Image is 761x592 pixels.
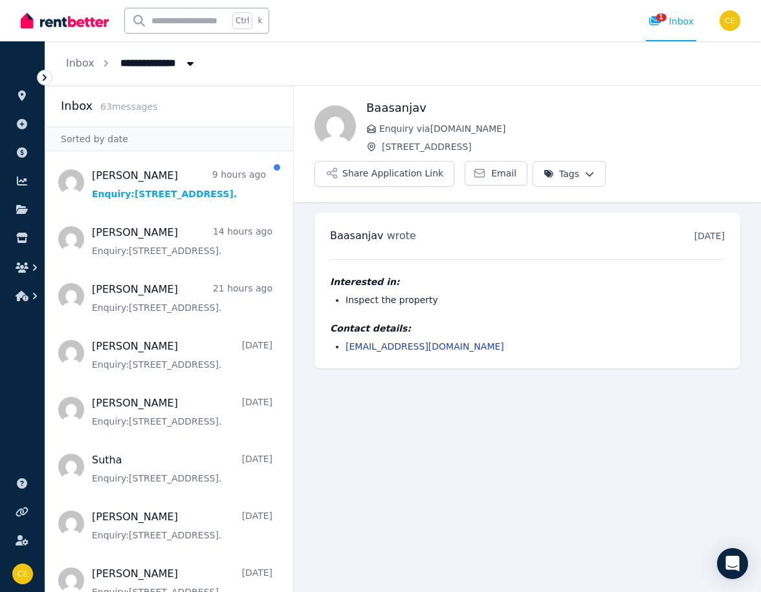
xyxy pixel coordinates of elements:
[66,57,94,69] a: Inbox
[720,10,740,31] img: Cheryl Evans
[330,322,725,335] h4: Contact details:
[366,99,740,117] h1: Baasanjav
[92,452,272,485] a: Sutha[DATE]Enquiry:[STREET_ADDRESS].
[330,275,725,288] h4: Interested in:
[92,509,272,542] a: [PERSON_NAME][DATE]Enquiry:[STREET_ADDRESS].
[465,161,527,185] a: Email
[648,15,694,28] div: Inbox
[45,41,217,85] nav: Breadcrumb
[382,140,740,153] span: [STREET_ADDRESS]
[491,167,516,180] span: Email
[346,341,504,352] a: [EMAIL_ADDRESS][DOMAIN_NAME]
[12,564,33,584] img: Cheryl Evans
[717,548,748,579] div: Open Intercom Messenger
[61,97,93,115] h2: Inbox
[45,127,293,151] div: Sorted by date
[21,11,109,30] img: RentBetter
[92,225,272,257] a: [PERSON_NAME]14 hours agoEnquiry:[STREET_ADDRESS].
[314,161,454,187] button: Share Application Link
[533,161,606,187] button: Tags
[258,16,262,26] span: k
[544,167,579,180] span: Tags
[387,229,416,242] span: wrote
[379,122,740,135] span: Enquiry via [DOMAIN_NAME]
[330,229,384,242] span: Baasanjav
[92,396,272,428] a: [PERSON_NAME][DATE]Enquiry:[STREET_ADDRESS].
[92,339,272,371] a: [PERSON_NAME][DATE]Enquiry:[STREET_ADDRESS].
[346,293,725,306] li: Inspect the property
[100,101,157,112] span: 63 message s
[314,105,356,147] img: Baasanjav
[92,168,266,200] a: [PERSON_NAME]9 hours agoEnquiry:[STREET_ADDRESS].
[92,282,272,314] a: [PERSON_NAME]21 hours agoEnquiry:[STREET_ADDRESS].
[694,231,725,241] time: [DATE]
[232,12,252,29] span: Ctrl
[656,14,667,21] span: 1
